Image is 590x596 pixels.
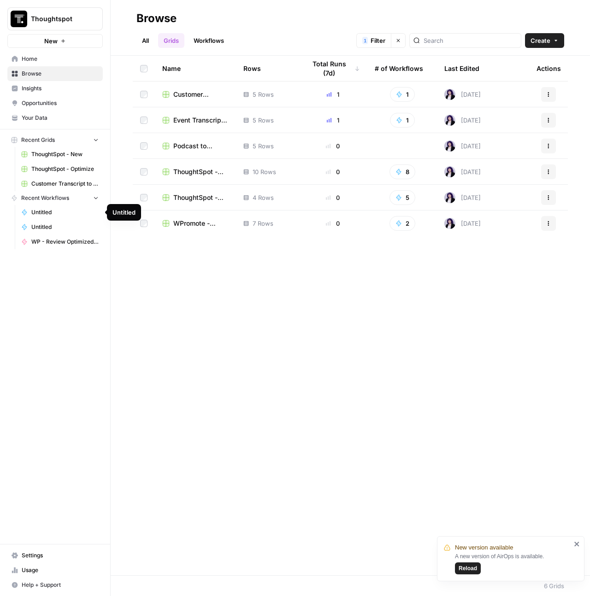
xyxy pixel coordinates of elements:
a: All [136,33,154,48]
span: Thoughtspot [31,14,87,23]
div: 1 [306,90,360,99]
div: [DATE] [444,218,481,229]
a: Workflows [188,33,230,48]
button: Create [525,33,564,48]
a: Event Transcript to Blog [162,116,229,125]
span: Your Data [22,114,99,122]
div: Total Runs (7d) [306,56,360,81]
img: Thoughtspot Logo [11,11,27,27]
span: Settings [22,551,99,560]
div: 0 [306,141,360,151]
div: Actions [537,56,561,81]
span: Reload [459,564,477,573]
button: Reload [455,562,481,574]
button: close [574,540,580,548]
a: WP - Review Optimized Article [17,234,103,249]
a: Grids [158,33,184,48]
input: Search [424,36,517,45]
span: Help + Support [22,581,99,589]
div: [DATE] [444,166,481,177]
button: 8 [389,164,415,179]
img: tzasfqpy46zz9dbmxk44r2ls5vap [444,115,455,126]
img: tzasfqpy46zz9dbmxk44r2ls5vap [444,140,455,152]
a: ThoughtSpot - Optimize [162,193,229,202]
span: ThoughtSpot - Optimize [173,193,229,202]
a: WPromote - Optimize [162,219,229,228]
a: Podcast to Round-Up Blog [162,141,229,151]
span: 5 Rows [253,116,274,125]
span: Usage [22,566,99,574]
button: Recent Grids [7,133,103,147]
span: 10 Rows [253,167,276,176]
a: Settings [7,548,103,563]
span: Opportunities [22,99,99,107]
button: Workspace: Thoughtspot [7,7,103,30]
button: 5 [389,190,415,205]
a: Insights [7,81,103,96]
span: WPromote - Optimize [173,219,229,228]
div: Last Edited [444,56,479,81]
span: 4 Rows [253,193,274,202]
span: Podcast to Round-Up Blog [173,141,229,151]
span: Home [22,55,99,63]
div: 0 [306,219,360,228]
img: tzasfqpy46zz9dbmxk44r2ls5vap [444,218,455,229]
a: Customer Transcript to Case Study [17,176,103,191]
span: Untitled [31,223,99,231]
a: Browse [7,66,103,81]
span: Customer Transcript to Case Study [31,180,99,188]
span: Event Transcript to Blog [173,116,229,125]
button: 2 [389,216,415,231]
div: # of Workflows [375,56,423,81]
span: 1 [364,37,366,44]
span: Untitled [31,208,99,216]
button: Help + Support [7,578,103,592]
div: [DATE] [444,89,481,100]
a: Home [7,52,103,66]
span: Customer Transcript to Case Study [173,90,229,99]
div: [DATE] [444,140,481,152]
a: Untitled [17,220,103,234]
a: Your Data [7,111,103,125]
div: Untitled [112,208,136,217]
a: ThoughtSpot - New [17,147,103,162]
span: 5 Rows [253,141,274,151]
button: 1 [390,87,415,102]
span: New version available [455,543,513,552]
div: 1 [306,116,360,125]
button: 1Filter [356,33,391,48]
a: ThoughtSpot - Optimize [17,162,103,176]
img: tzasfqpy46zz9dbmxk44r2ls5vap [444,89,455,100]
div: 6 Grids [544,581,564,590]
div: 1 [362,37,368,44]
button: Recent Workflows [7,191,103,205]
span: New [44,36,58,46]
span: ThoughtSpot - New [173,167,229,176]
div: Name [162,56,229,81]
a: Customer Transcript to Case Study [162,90,229,99]
div: Rows [243,56,261,81]
span: 5 Rows [253,90,274,99]
a: Opportunities [7,96,103,111]
button: 1 [390,113,415,128]
span: ThoughtSpot - Optimize [31,165,99,173]
span: Create [531,36,550,45]
a: Usage [7,563,103,578]
div: 0 [306,167,360,176]
a: Untitled [17,205,103,220]
img: tzasfqpy46zz9dbmxk44r2ls5vap [444,166,455,177]
span: Recent Workflows [21,194,69,202]
span: WP - Review Optimized Article [31,238,99,246]
div: [DATE] [444,115,481,126]
span: Insights [22,84,99,93]
button: New [7,34,103,48]
span: Browse [22,70,99,78]
div: Browse [136,11,177,26]
div: A new version of AirOps is available. [455,552,571,574]
div: [DATE] [444,192,481,203]
span: Filter [371,36,385,45]
span: Recent Grids [21,136,55,144]
div: 0 [306,193,360,202]
span: ThoughtSpot - New [31,150,99,158]
img: tzasfqpy46zz9dbmxk44r2ls5vap [444,192,455,203]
